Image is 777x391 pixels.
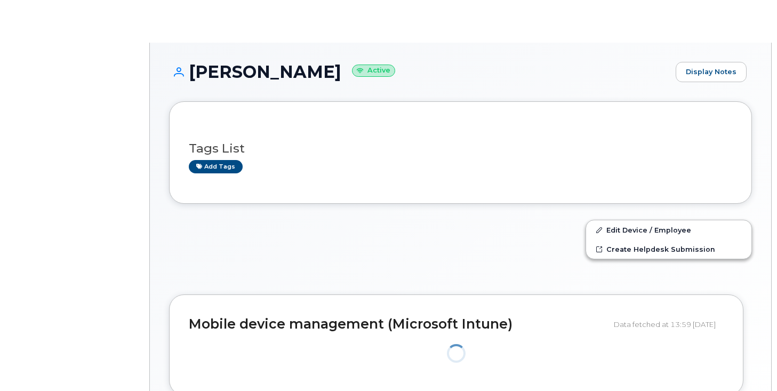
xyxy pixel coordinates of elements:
[352,65,395,77] small: Active
[586,220,751,240] a: Edit Device / Employee
[189,160,243,173] a: Add tags
[189,317,606,332] h2: Mobile device management (Microsoft Intune)
[614,314,724,334] div: Data fetched at 13:59 [DATE]
[169,62,670,81] h1: [PERSON_NAME]
[189,142,732,155] h3: Tags List
[676,62,747,82] a: Display Notes
[586,240,751,259] a: Create Helpdesk Submission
